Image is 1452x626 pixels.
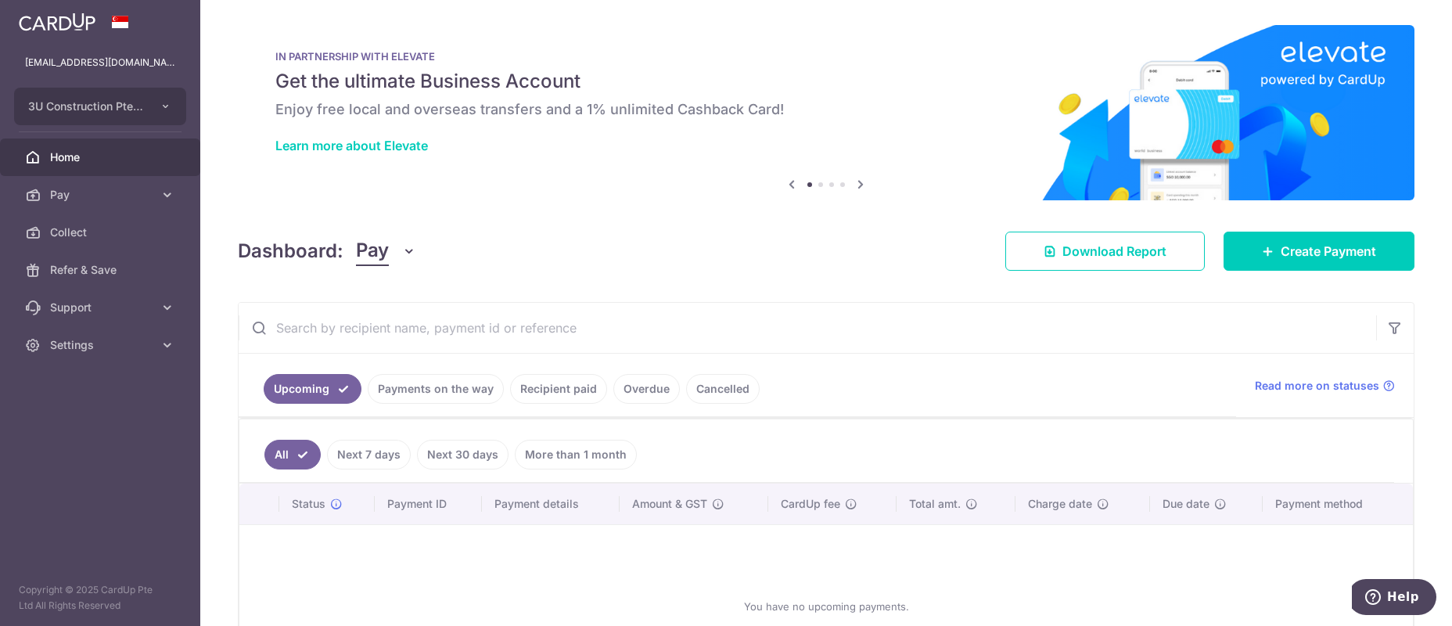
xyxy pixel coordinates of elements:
[909,496,961,512] span: Total amt.
[238,25,1414,200] img: Renovation banner
[25,55,175,70] p: [EMAIL_ADDRESS][DOMAIN_NAME]
[239,303,1376,353] input: Search by recipient name, payment id or reference
[781,496,840,512] span: CardUp fee
[50,187,153,203] span: Pay
[1224,232,1414,271] a: Create Payment
[368,374,504,404] a: Payments on the way
[1255,378,1395,394] a: Read more on statuses
[356,236,389,266] span: Pay
[1255,378,1379,394] span: Read more on statuses
[275,69,1377,94] h5: Get the ultimate Business Account
[510,374,607,404] a: Recipient paid
[1163,496,1209,512] span: Due date
[275,50,1377,63] p: IN PARTNERSHIP WITH ELEVATE
[417,440,509,469] a: Next 30 days
[50,337,153,353] span: Settings
[1352,579,1436,618] iframe: Opens a widget where you can find more information
[275,100,1377,119] h6: Enjoy free local and overseas transfers and a 1% unlimited Cashback Card!
[264,440,321,469] a: All
[14,88,186,125] button: 3U Construction Pte Ltd
[292,496,325,512] span: Status
[19,13,95,31] img: CardUp
[356,236,416,266] button: Pay
[1281,242,1376,261] span: Create Payment
[375,484,481,524] th: Payment ID
[50,300,153,315] span: Support
[1005,232,1205,271] a: Download Report
[275,138,428,153] a: Learn more about Elevate
[50,225,153,240] span: Collect
[613,374,680,404] a: Overdue
[238,237,343,265] h4: Dashboard:
[482,484,620,524] th: Payment details
[327,440,411,469] a: Next 7 days
[264,374,361,404] a: Upcoming
[1028,496,1092,512] span: Charge date
[28,99,144,114] span: 3U Construction Pte Ltd
[515,440,637,469] a: More than 1 month
[632,496,707,512] span: Amount & GST
[686,374,760,404] a: Cancelled
[50,262,153,278] span: Refer & Save
[1263,484,1413,524] th: Payment method
[50,149,153,165] span: Home
[1062,242,1166,261] span: Download Report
